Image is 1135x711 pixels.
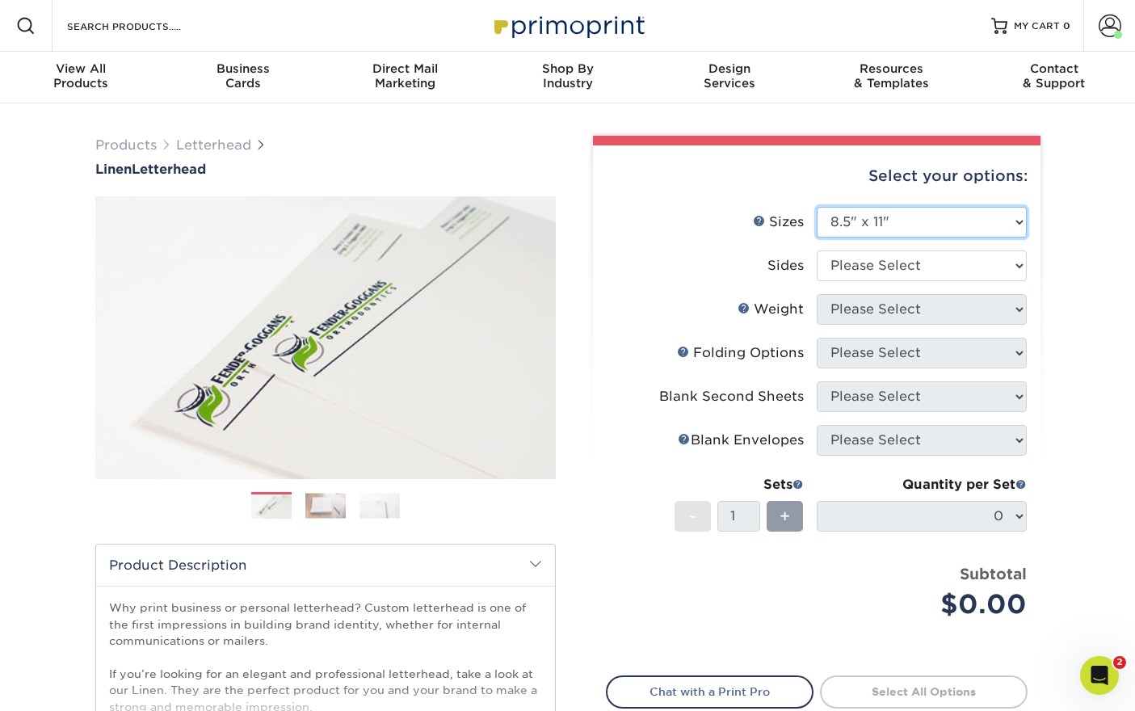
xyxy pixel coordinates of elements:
[96,545,555,586] h2: Product Description
[675,475,804,494] div: Sets
[973,61,1135,90] div: & Support
[95,162,132,177] span: Linen
[324,52,486,103] a: Direct MailMarketing
[176,137,251,153] a: Letterhead
[305,493,346,518] img: Letterhead 02
[65,16,223,36] input: SEARCH PRODUCTS.....
[767,256,804,276] div: Sides
[162,52,325,103] a: BusinessCards
[973,52,1135,103] a: Contact& Support
[162,61,325,76] span: Business
[486,61,649,76] span: Shop By
[817,475,1027,494] div: Quantity per Set
[649,61,811,90] div: Services
[1063,20,1070,32] span: 0
[649,61,811,76] span: Design
[486,52,649,103] a: Shop ByIndustry
[95,137,157,153] a: Products
[738,300,804,319] div: Weight
[973,61,1135,76] span: Contact
[606,145,1028,207] div: Select your options:
[753,212,804,232] div: Sizes
[606,675,813,708] a: Chat with a Print Pro
[486,61,649,90] div: Industry
[487,8,649,43] img: Primoprint
[1113,656,1126,669] span: 2
[960,565,1027,583] strong: Subtotal
[324,61,486,90] div: Marketing
[811,52,973,103] a: Resources& Templates
[678,431,804,450] div: Blank Envelopes
[1080,656,1119,695] iframe: Intercom live chat
[689,504,696,528] span: -
[251,493,292,521] img: Letterhead 01
[1014,19,1060,33] span: MY CART
[95,179,556,497] img: Linen 01
[820,675,1028,708] a: Select All Options
[95,162,556,177] h1: Letterhead
[677,343,804,363] div: Folding Options
[780,504,790,528] span: +
[649,52,811,103] a: DesignServices
[829,585,1027,624] div: $0.00
[359,493,400,518] img: Letterhead 03
[324,61,486,76] span: Direct Mail
[659,387,804,406] div: Blank Second Sheets
[811,61,973,90] div: & Templates
[162,61,325,90] div: Cards
[811,61,973,76] span: Resources
[95,162,556,177] a: LinenLetterhead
